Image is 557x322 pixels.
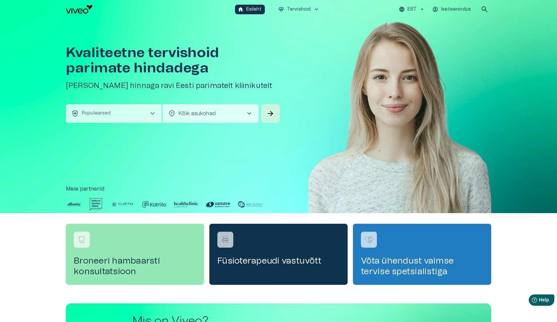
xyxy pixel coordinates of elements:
[481,5,489,13] span: search
[66,104,162,123] button: health_and_safetyPopulaarsedchevron_right
[246,6,262,13] p: Esileht
[71,110,79,118] span: health_and_safety
[478,3,491,16] button: open search modal
[168,110,176,118] span: location_on
[398,5,426,14] button: EST
[66,45,281,76] h1: Kvaliteetne tervishoid parimate hindadega
[142,198,166,211] img: Partner logo
[505,292,557,310] iframe: Help widget launcher
[174,198,198,211] img: Partner logo
[178,110,235,118] p: Kõik asukohad
[267,110,275,118] span: arrow_forward
[206,198,230,211] img: Partner logo
[276,5,322,14] button: ecg_heartTervishoidkeyboard_arrow_down
[82,110,111,117] p: Populaarsed
[149,110,157,118] span: chevron_right
[364,235,374,245] img: Võta ühendust vaimse tervise spetsialistiga logo
[110,198,134,211] img: Partner logo
[238,6,244,12] span: home
[66,224,204,285] a: Navigate to service booking
[308,19,491,233] img: Woman smiling
[407,6,416,13] p: EST
[287,6,311,13] p: Tervishoid
[77,235,87,245] img: Broneeri hambaarsti konsultatsioon logo
[431,5,473,14] button: Iseteenindus
[74,256,196,277] h4: Broneeri hambaarsti konsultatsioon
[361,256,483,277] h4: Võta ühendust vaimse tervise spetsialistiga
[313,6,319,12] span: keyboard_arrow_down
[235,5,265,14] button: homeEsileht
[66,198,82,211] img: Partner logo
[66,5,232,14] a: Navigate to homepage
[261,104,280,123] button: Search
[217,256,340,266] h4: Füsioterapeudi vastuvõtt
[238,198,262,211] img: Partner logo
[66,185,491,193] p: Meie partnerid :
[245,110,253,118] span: chevron_right
[220,235,230,245] img: Füsioterapeudi vastuvõtt logo
[278,6,284,12] span: ecg_heart
[66,81,281,91] h5: [PERSON_NAME] hinnaga ravi Eesti parimatelt kliinikutelt
[90,198,102,211] img: Partner logo
[66,5,92,14] img: Viveo logo
[353,224,491,285] a: Navigate to service booking
[209,224,348,285] a: Navigate to service booking
[441,6,471,13] p: Iseteenindus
